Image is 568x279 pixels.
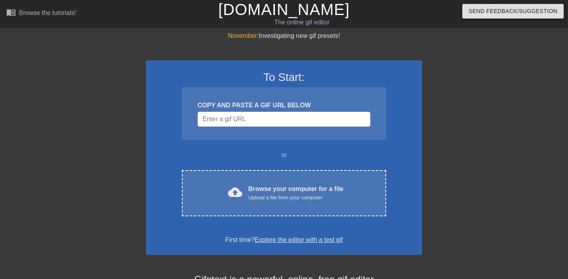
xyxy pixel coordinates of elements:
h3: To Start: [156,71,412,84]
a: Explore the editor with a test gif [255,236,343,243]
div: COPY AND PASTE A GIF URL BELOW [198,101,370,110]
a: [DOMAIN_NAME] [218,1,349,18]
span: Send Feedback/Suggestion [469,6,557,16]
div: Upload a file from your computer [248,194,344,202]
div: Browse the tutorials! [19,9,76,16]
div: The online gif editor [193,18,411,27]
a: Browse the tutorials! [6,7,76,20]
span: menu_book [6,7,16,17]
div: Investigating new gif presets! [146,31,422,41]
span: November: [228,32,259,39]
button: Send Feedback/Suggestion [462,4,564,19]
div: or [166,150,402,160]
span: cloud_upload [228,185,242,199]
div: First time? [156,235,412,245]
div: Browse your computer for a file [248,184,344,202]
input: Username [198,112,370,127]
